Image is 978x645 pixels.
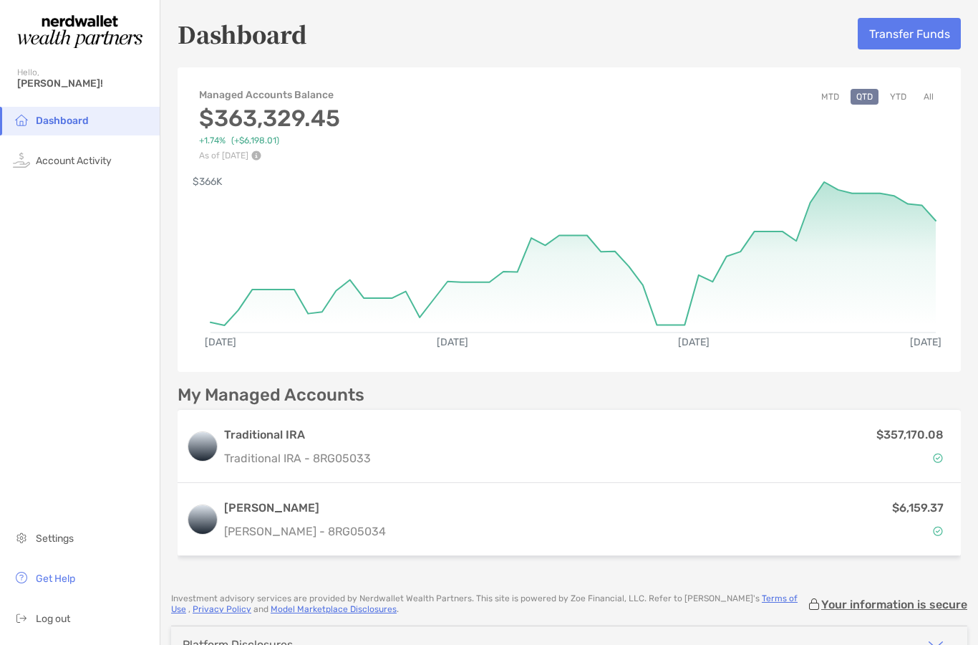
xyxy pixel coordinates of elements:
text: [DATE] [910,336,941,348]
img: logo account [188,505,217,534]
span: Dashboard [36,115,89,127]
img: Account Status icon [933,526,943,536]
p: Traditional IRA - 8RG05033 [224,449,371,467]
a: Privacy Policy [193,604,251,614]
span: Settings [36,532,74,545]
p: [PERSON_NAME] - 8RG05034 [224,522,386,540]
span: [PERSON_NAME]! [17,77,151,90]
img: settings icon [13,529,30,546]
a: Model Marketplace Disclosures [271,604,397,614]
h3: $363,329.45 [199,105,340,132]
span: Log out [36,613,70,625]
h4: Managed Accounts Balance [199,89,340,101]
text: [DATE] [437,336,468,348]
button: Transfer Funds [858,18,961,49]
h5: Dashboard [178,17,307,50]
p: My Managed Accounts [178,386,364,404]
text: [DATE] [678,336,710,348]
p: $6,159.37 [892,499,944,517]
img: get-help icon [13,569,30,586]
button: QTD [851,89,878,105]
h3: Traditional IRA [224,426,371,444]
img: activity icon [13,151,30,168]
p: Investment advisory services are provided by Nerdwallet Wealth Partners . This site is powered by... [171,593,807,615]
h3: [PERSON_NAME] [224,500,386,517]
img: Performance Info [251,150,261,161]
span: ( +$6,198.01 ) [231,135,279,146]
span: Get Help [36,573,75,585]
p: $357,170.08 [876,426,944,444]
button: MTD [815,89,845,105]
p: As of [DATE] [199,150,340,161]
text: $366K [193,176,223,188]
img: logo account [188,432,217,461]
p: Your information is secure [821,598,967,611]
text: [DATE] [205,336,236,348]
button: All [918,89,939,105]
button: YTD [884,89,912,105]
img: household icon [13,111,30,128]
a: Terms of Use [171,593,798,614]
span: +1.74% [199,135,226,146]
img: Zoe Logo [17,6,142,57]
span: Account Activity [36,155,112,167]
img: logout icon [13,609,30,626]
img: Account Status icon [933,453,943,463]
